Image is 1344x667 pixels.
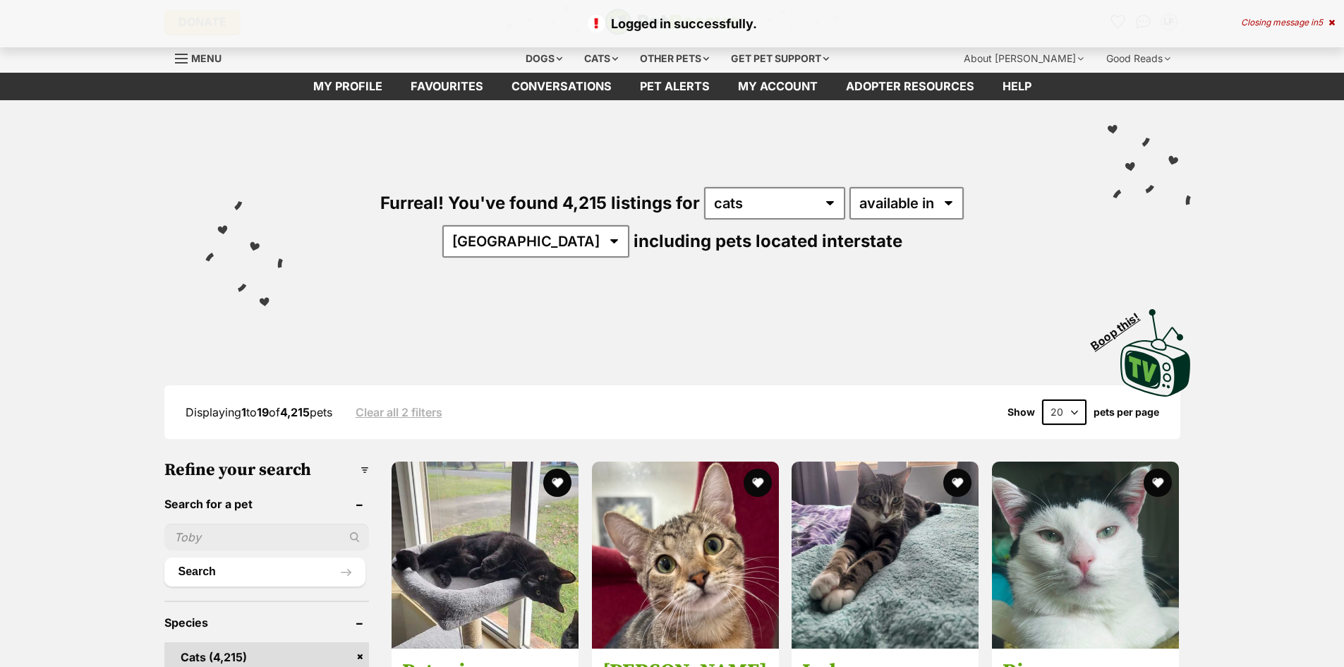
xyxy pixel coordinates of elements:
[164,460,370,480] h3: Refine your search
[832,73,988,100] a: Adopter resources
[634,231,902,251] span: including pets located interstate
[241,405,246,419] strong: 1
[954,44,1094,73] div: About [PERSON_NAME]
[743,469,771,497] button: favourite
[164,498,370,510] header: Search for a pet
[1144,469,1172,497] button: favourite
[721,44,839,73] div: Get pet support
[1088,301,1153,352] span: Boop this!
[164,558,366,586] button: Search
[1007,407,1035,418] span: Show
[299,73,396,100] a: My profile
[1241,18,1335,28] div: Closing message in
[186,405,332,419] span: Displaying to of pets
[988,73,1046,100] a: Help
[164,616,370,629] header: Species
[943,469,971,497] button: favourite
[1120,296,1191,399] a: Boop this!
[592,462,779,649] img: Perry - Domestic Short Hair (DSH) Cat
[1096,44,1180,73] div: Good Reads
[191,52,222,64] span: Menu
[380,193,700,213] span: Furreal! You've found 4,215 listings for
[175,44,231,70] a: Menu
[1120,309,1191,397] img: PetRescue TV logo
[543,469,571,497] button: favourite
[356,406,442,419] a: Clear all 2 filters
[14,14,1330,33] p: Logged in successfully.
[630,44,719,73] div: Other pets
[497,73,626,100] a: conversations
[574,44,628,73] div: Cats
[724,73,832,100] a: My account
[392,462,579,649] img: Petunia - Domestic Short Hair (DSH) Cat
[516,44,572,73] div: Dogs
[280,405,310,419] strong: 4,215
[792,462,979,649] img: Indy - Domestic Short Hair (DSH) Cat
[396,73,497,100] a: Favourites
[626,73,724,100] a: Pet alerts
[257,405,269,419] strong: 19
[164,524,370,551] input: Toby
[1318,17,1323,28] span: 5
[1094,407,1159,418] label: pets per page
[992,462,1179,649] img: River - Domestic Short Hair Cat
